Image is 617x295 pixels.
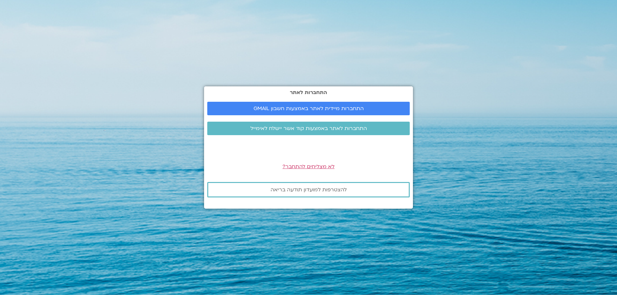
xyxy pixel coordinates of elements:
span: התחברות לאתר באמצעות קוד אשר יישלח לאימייל [250,126,367,131]
span: התחברות מיידית לאתר באמצעות חשבון GMAIL [254,106,364,111]
a: התחברות מיידית לאתר באמצעות חשבון GMAIL [207,102,410,115]
a: התחברות לאתר באמצעות קוד אשר יישלח לאימייל [207,122,410,135]
a: לא מצליחים להתחבר? [282,163,335,170]
span: להצטרפות למועדון תודעה בריאה [271,187,347,193]
a: להצטרפות למועדון תודעה בריאה [207,182,410,197]
h2: התחברות לאתר [207,90,410,95]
